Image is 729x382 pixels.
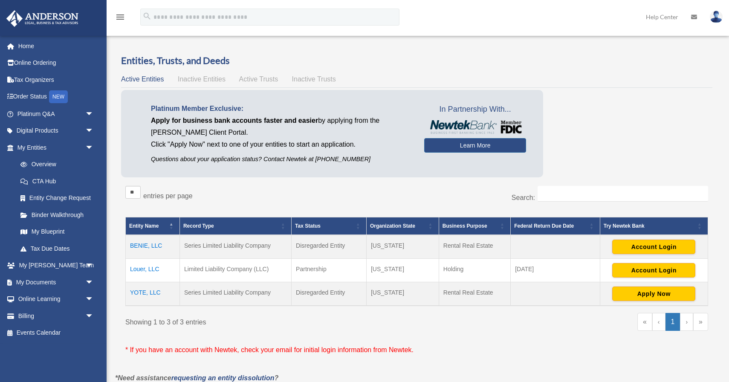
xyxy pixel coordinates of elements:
span: Entity Name [129,223,159,229]
td: BENIE, LLC [126,235,180,259]
td: Rental Real Estate [439,282,510,306]
button: Apply Now [612,286,695,301]
th: Business Purpose: Activate to sort [439,217,510,235]
span: Business Purpose [443,223,487,229]
th: Organization State: Activate to sort [366,217,439,235]
td: Rental Real Estate [439,235,510,259]
td: Limited Liability Company (LLC) [179,259,291,282]
button: Account Login [612,263,695,278]
span: Record Type [183,223,214,229]
span: Active Trusts [239,75,278,83]
em: *Need assistance ? [115,374,278,382]
a: Overview [12,156,98,173]
div: Try Newtek Bank [604,221,695,231]
a: First [637,313,652,331]
a: My Blueprint [12,223,102,240]
a: Tax Due Dates [12,240,102,257]
img: Anderson Advisors Platinum Portal [4,10,81,27]
p: * If you have an account with Newtek, check your email for initial login information from Newtek. [125,344,708,356]
a: Platinum Q&Aarrow_drop_down [6,105,107,122]
button: Account Login [612,240,695,254]
a: My [PERSON_NAME] Teamarrow_drop_down [6,257,107,274]
p: Platinum Member Exclusive: [151,103,411,115]
label: entries per page [143,192,193,200]
p: by applying from the [PERSON_NAME] Client Portal. [151,115,411,139]
a: Account Login [612,266,695,273]
a: Events Calendar [6,324,107,341]
td: Holding [439,259,510,282]
a: Digital Productsarrow_drop_down [6,122,107,139]
td: YOTE, LLC [126,282,180,306]
td: Partnership [292,259,367,282]
a: Last [693,313,708,331]
h3: Entities, Trusts, and Deeds [121,54,712,67]
p: Click "Apply Now" next to one of your entities to start an application. [151,139,411,150]
th: Entity Name: Activate to invert sorting [126,217,180,235]
span: arrow_drop_down [85,257,102,275]
a: Online Ordering [6,55,107,72]
a: menu [115,15,125,22]
i: search [142,12,152,21]
a: 1 [665,313,680,331]
span: Active Entities [121,75,164,83]
span: arrow_drop_down [85,122,102,140]
td: Series Limited Liability Company [179,282,291,306]
a: requesting an entity dissolution [171,374,275,382]
th: Tax Status: Activate to sort [292,217,367,235]
span: arrow_drop_down [85,307,102,325]
td: [US_STATE] [366,282,439,306]
td: Louer, LLC [126,259,180,282]
a: My Entitiesarrow_drop_down [6,139,102,156]
a: Online Learningarrow_drop_down [6,291,107,308]
label: Search: [512,194,535,201]
td: Disregarded Entity [292,282,367,306]
th: Record Type: Activate to sort [179,217,291,235]
span: Apply for business bank accounts faster and easier [151,117,318,124]
a: Home [6,38,107,55]
span: Tax Status [295,223,321,229]
a: Next [680,313,693,331]
a: Learn More [424,138,526,153]
span: In Partnership With... [424,103,526,116]
a: Binder Walkthrough [12,206,102,223]
a: Order StatusNEW [6,88,107,106]
span: arrow_drop_down [85,291,102,308]
span: Organization State [370,223,415,229]
span: arrow_drop_down [85,274,102,291]
img: NewtekBankLogoSM.png [428,120,522,134]
span: arrow_drop_down [85,139,102,156]
img: User Pic [710,11,723,23]
a: Previous [652,313,665,331]
a: Billingarrow_drop_down [6,307,107,324]
td: [US_STATE] [366,235,439,259]
th: Federal Return Due Date: Activate to sort [511,217,600,235]
a: My Documentsarrow_drop_down [6,274,107,291]
a: Tax Organizers [6,71,107,88]
a: Entity Change Request [12,190,102,207]
td: Series Limited Liability Company [179,235,291,259]
div: Showing 1 to 3 of 3 entries [125,313,411,328]
span: Inactive Entities [178,75,226,83]
span: Federal Return Due Date [514,223,574,229]
td: Disregarded Entity [292,235,367,259]
div: NEW [49,90,68,103]
span: arrow_drop_down [85,105,102,123]
th: Try Newtek Bank : Activate to sort [600,217,708,235]
i: menu [115,12,125,22]
span: Inactive Trusts [292,75,336,83]
p: Questions about your application status? Contact Newtek at [PHONE_NUMBER] [151,154,411,165]
a: Account Login [612,243,695,250]
a: CTA Hub [12,173,102,190]
td: [DATE] [511,259,600,282]
td: [US_STATE] [366,259,439,282]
